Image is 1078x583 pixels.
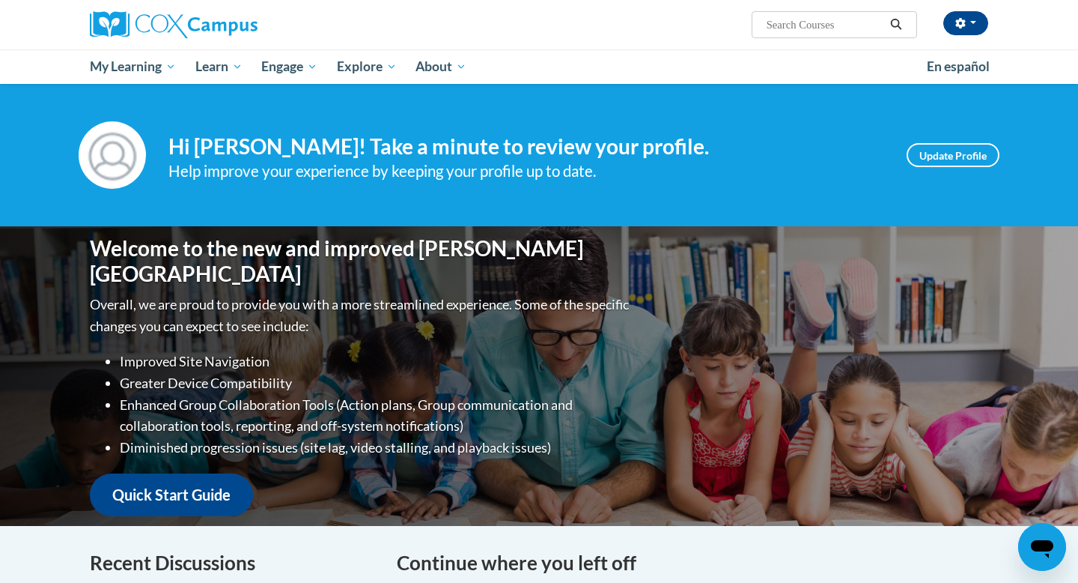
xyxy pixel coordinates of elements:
[252,49,327,84] a: Engage
[90,11,374,38] a: Cox Campus
[80,49,186,84] a: My Learning
[79,121,146,189] img: Profile Image
[90,294,633,337] p: Overall, we are proud to provide you with a more streamlined experience. Some of the specific cha...
[327,49,406,84] a: Explore
[943,11,988,35] button: Account Settings
[337,58,397,76] span: Explore
[90,549,374,578] h4: Recent Discussions
[168,159,884,184] div: Help improve your experience by keeping your profile up to date.
[415,58,466,76] span: About
[168,134,884,160] h4: Hi [PERSON_NAME]! Take a minute to review your profile.
[1018,523,1066,571] iframe: Button to launch messaging window
[917,51,999,82] a: En español
[186,49,252,84] a: Learn
[120,437,633,459] li: Diminished progression issues (site lag, video stalling, and playback issues)
[67,49,1011,84] div: Main menu
[90,474,253,516] a: Quick Start Guide
[261,58,317,76] span: Engage
[90,11,258,38] img: Cox Campus
[90,58,176,76] span: My Learning
[195,58,243,76] span: Learn
[120,372,633,394] li: Greater Device Compatibility
[397,549,988,578] h4: Continue where you left off
[120,394,633,438] li: Enhanced Group Collaboration Tools (Action plans, Group communication and collaboration tools, re...
[765,16,885,34] input: Search Courses
[120,351,633,372] li: Improved Site Navigation
[885,16,907,34] button: Search
[90,236,633,286] h1: Welcome to the new and improved [PERSON_NAME][GEOGRAPHIC_DATA]
[927,58,990,74] span: En español
[907,143,999,167] a: Update Profile
[406,49,477,84] a: About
